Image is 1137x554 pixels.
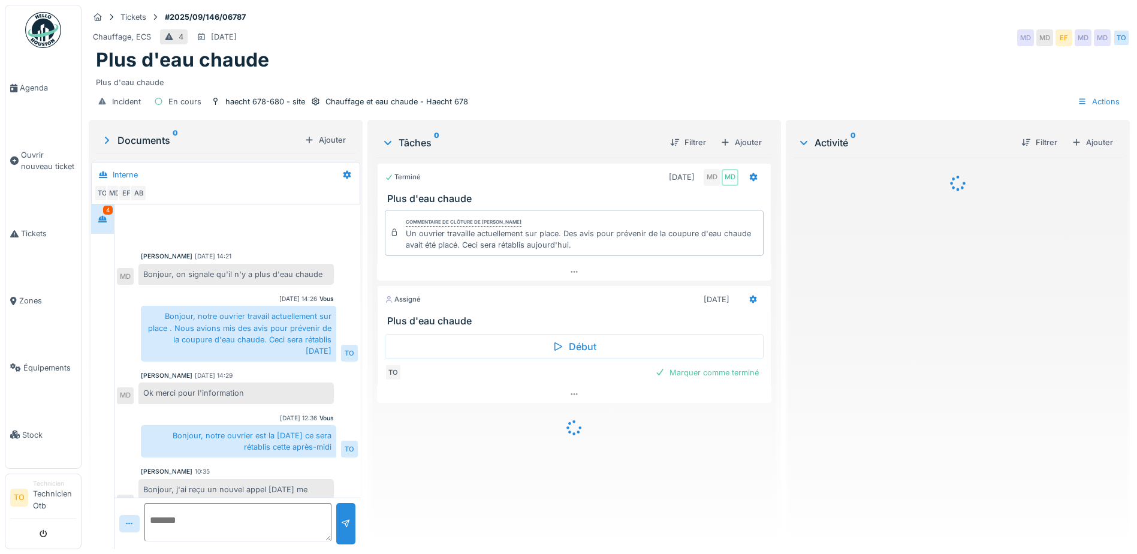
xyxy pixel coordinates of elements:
a: Tickets [5,200,81,267]
div: Ajouter [300,132,351,148]
sup: 0 [434,136,439,150]
sup: 0 [173,133,178,147]
div: Bonjour, notre ouvrier est la [DATE] ce sera rétablis cette après-midi [141,425,336,457]
li: TO [10,489,28,507]
div: MD [704,169,720,186]
strong: #2025/09/146/06787 [160,11,251,23]
div: TO [385,364,402,381]
div: Technicien [33,479,76,488]
div: Vous [319,414,334,423]
div: Filtrer [665,134,711,150]
a: Équipements [5,334,81,401]
div: Chauffage et eau chaude - Haecht 678 [325,96,468,107]
div: TO [341,441,358,457]
div: TO [1113,29,1130,46]
div: Ok merci pour l'information [138,383,334,404]
div: MD [1036,29,1053,46]
span: Équipements [23,362,76,374]
div: 10:35 [195,467,210,476]
div: EF [1055,29,1072,46]
div: Ajouter [1067,134,1118,150]
div: AB [130,185,147,201]
div: Assigné [385,294,421,305]
a: Ouvrir nouveau ticket [5,122,81,200]
div: MD [1075,29,1091,46]
div: EF [118,185,135,201]
div: MD [117,268,134,285]
div: [PERSON_NAME] [141,252,192,261]
div: Marquer comme terminé [650,365,764,381]
div: En cours [168,96,201,107]
div: [DATE] [669,171,695,183]
sup: 0 [851,136,856,150]
h3: Plus d'eau chaude [387,193,766,204]
div: Plus d'eau chaude [96,72,1123,88]
div: Filtrer [1017,134,1062,150]
div: MD [117,495,134,511]
div: [DATE] 14:21 [195,252,231,261]
div: MD [1017,29,1034,46]
a: TO TechnicienTechnicien Otb [10,479,76,519]
div: [DATE] 14:26 [279,294,317,303]
span: Tickets [21,228,76,239]
div: Un ouvrier travaille actuellement sur place. Des avis pour prévenir de la coupure d'eau chaude av... [406,228,758,251]
div: [DATE] 12:36 [280,414,317,423]
span: Ouvrir nouveau ticket [21,149,76,172]
div: Actions [1072,93,1125,110]
div: Début [385,334,764,359]
img: Badge_color-CXgf-gQk.svg [25,12,61,48]
div: MD [722,169,738,186]
div: Bonjour, j'ai reçu un nouvel appel [DATE] me signalant qu'il n'y a plus d'eau chaude [138,479,334,511]
div: TO [94,185,111,201]
h3: Plus d'eau chaude [387,315,766,327]
div: [DATE] [704,294,729,305]
div: Bonjour, notre ouvrier travail actuellement sur place . Nous avions mis des avis pour prévenir de... [141,306,336,362]
a: Agenda [5,55,81,122]
div: Chauffage, ECS [93,31,151,43]
div: [PERSON_NAME] [141,371,192,380]
span: Stock [22,429,76,441]
div: Documents [101,133,300,147]
div: Terminé [385,172,421,182]
div: [DATE] [211,31,237,43]
div: TO [341,345,358,362]
div: Tickets [120,11,146,23]
div: MD [1094,29,1111,46]
div: Interne [113,169,138,180]
h1: Plus d'eau chaude [96,49,269,71]
li: Technicien Otb [33,479,76,516]
span: Zones [19,295,76,306]
div: [PERSON_NAME] [141,467,192,476]
div: MD [117,387,134,404]
div: Incident [112,96,141,107]
div: Vous [319,294,334,303]
div: Ajouter [716,134,767,150]
div: [DATE] 14:29 [195,371,233,380]
a: Stock [5,401,81,468]
a: Zones [5,267,81,335]
div: Tâches [382,136,661,150]
div: Activité [798,136,1012,150]
div: 4 [179,31,183,43]
div: Bonjour, on signale qu'il n'y a plus d'eau chaude [138,264,334,285]
div: MD [106,185,123,201]
div: Commentaire de clôture de [PERSON_NAME] [406,218,521,227]
span: Agenda [20,82,76,94]
div: haecht 678-680 - site [225,96,305,107]
div: 4 [103,206,113,215]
